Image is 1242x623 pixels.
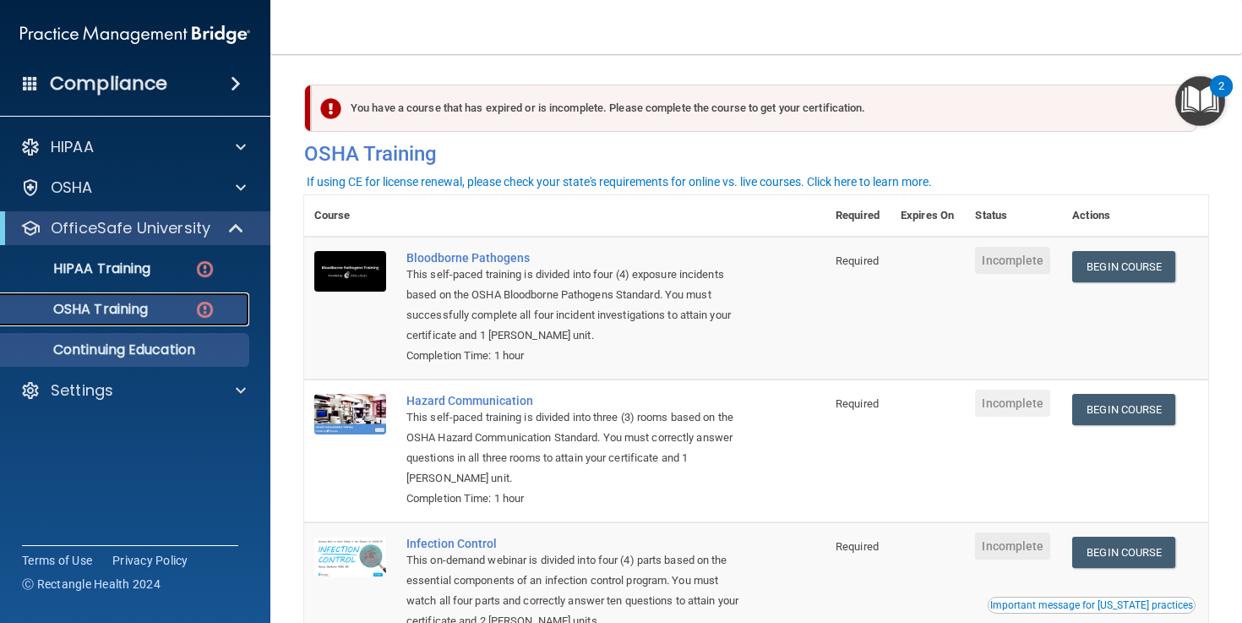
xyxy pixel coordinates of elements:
span: Incomplete [975,533,1050,560]
p: HIPAA [51,137,94,157]
h4: OSHA Training [304,142,1208,166]
div: 2 [1218,86,1224,108]
p: Continuing Education [11,342,242,358]
p: Settings [51,380,113,401]
h4: Compliance [50,72,167,96]
a: Begin Course [1072,251,1175,282]
div: If using CE for license renewal, please check your state's requirements for online vs. live cours... [307,176,932,188]
p: OSHA [51,178,93,198]
a: Hazard Communication [406,394,741,407]
img: exclamation-circle-solid-danger.72ef9ffc.png [320,98,341,119]
a: Terms of Use [22,552,92,569]
th: Course [304,195,396,237]
a: Begin Course [1072,537,1175,568]
a: OfficeSafe University [20,218,245,238]
a: Infection Control [406,537,741,550]
a: OSHA [20,178,246,198]
a: Begin Course [1072,394,1175,425]
span: Incomplete [975,247,1050,274]
a: Bloodborne Pathogens [406,251,741,265]
div: Completion Time: 1 hour [406,489,741,509]
p: OfficeSafe University [51,218,210,238]
button: Open Resource Center, 2 new notifications [1175,76,1225,126]
span: Ⓒ Rectangle Health 2024 [22,576,161,593]
div: This self-paced training is divided into three (3) rooms based on the OSHA Hazard Communication S... [406,407,741,489]
span: Required [836,254,879,267]
span: Required [836,397,879,410]
a: Privacy Policy [112,552,188,569]
span: Required [836,540,879,553]
th: Expires On [891,195,965,237]
button: If using CE for license renewal, please check your state's requirements for online vs. live cours... [304,173,934,190]
img: PMB logo [20,18,250,52]
div: This self-paced training is divided into four (4) exposure incidents based on the OSHA Bloodborne... [406,265,741,346]
th: Status [965,195,1062,237]
th: Required [825,195,891,237]
div: You have a course that has expired or is incomplete. Please complete the course to get your certi... [311,85,1197,132]
th: Actions [1062,195,1208,237]
p: OSHA Training [11,301,148,318]
a: Settings [20,380,246,401]
a: HIPAA [20,137,246,157]
div: Important message for [US_STATE] practices [990,600,1193,610]
img: danger-circle.6113f641.png [194,299,215,320]
button: Read this if you are a dental practitioner in the state of CA [988,597,1196,614]
p: HIPAA Training [11,260,150,277]
img: danger-circle.6113f641.png [194,259,215,280]
div: Completion Time: 1 hour [406,346,741,366]
span: Incomplete [975,390,1050,417]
